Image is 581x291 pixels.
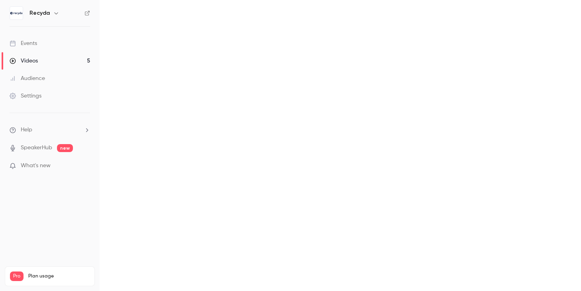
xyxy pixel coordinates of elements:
[10,39,37,47] div: Events
[10,57,38,65] div: Videos
[57,144,73,152] span: new
[10,92,41,100] div: Settings
[21,144,52,152] a: SpeakerHub
[21,162,51,170] span: What's new
[80,162,90,170] iframe: Noticeable Trigger
[10,126,90,134] li: help-dropdown-opener
[21,126,32,134] span: Help
[10,271,24,281] span: Pro
[29,9,50,17] h6: Recyda
[10,7,23,20] img: Recyda
[10,74,45,82] div: Audience
[28,273,90,279] span: Plan usage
